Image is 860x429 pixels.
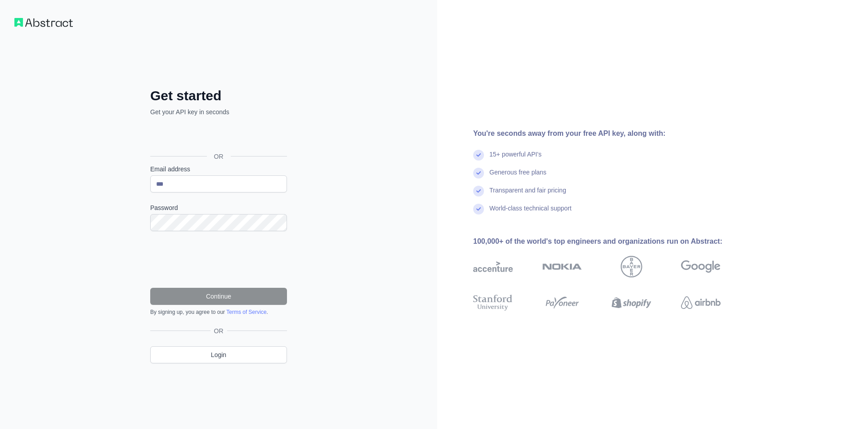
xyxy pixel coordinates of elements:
[612,293,651,313] img: shopify
[473,186,484,197] img: check mark
[150,308,287,316] div: By signing up, you agree to our .
[542,293,582,313] img: payoneer
[150,107,287,116] p: Get your API key in seconds
[150,242,287,277] iframe: reCAPTCHA
[681,256,721,277] img: google
[489,168,546,186] div: Generous free plans
[473,293,513,313] img: stanford university
[473,168,484,179] img: check mark
[207,152,231,161] span: OR
[473,236,749,247] div: 100,000+ of the world's top engineers and organizations run on Abstract:
[150,88,287,104] h2: Get started
[150,165,287,174] label: Email address
[150,346,287,363] a: Login
[226,309,266,315] a: Terms of Service
[621,256,642,277] img: bayer
[146,126,290,146] iframe: Sign in with Google Button
[473,128,749,139] div: You're seconds away from your free API key, along with:
[681,293,721,313] img: airbnb
[473,204,484,214] img: check mark
[473,256,513,277] img: accenture
[542,256,582,277] img: nokia
[473,150,484,161] img: check mark
[489,186,566,204] div: Transparent and fair pricing
[150,288,287,305] button: Continue
[14,18,73,27] img: Workflow
[211,326,227,335] span: OR
[489,150,542,168] div: 15+ powerful API's
[489,204,572,222] div: World-class technical support
[150,203,287,212] label: Password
